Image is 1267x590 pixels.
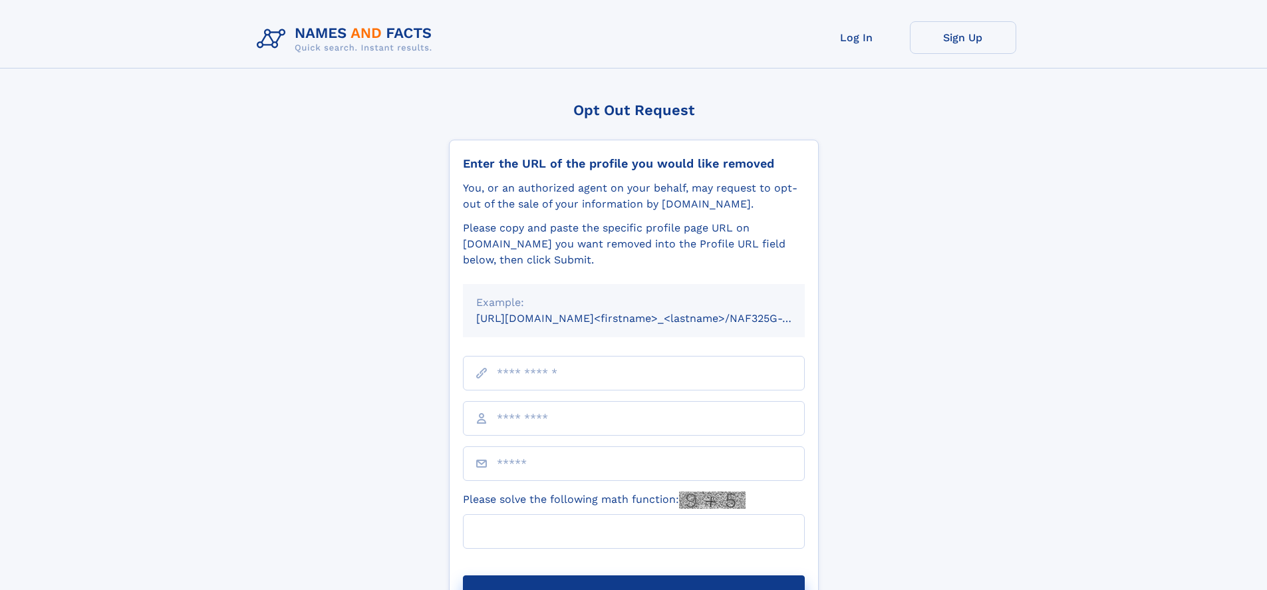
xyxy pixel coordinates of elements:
[251,21,443,57] img: Logo Names and Facts
[463,180,805,212] div: You, or an authorized agent on your behalf, may request to opt-out of the sale of your informatio...
[476,295,791,311] div: Example:
[463,156,805,171] div: Enter the URL of the profile you would like removed
[463,492,746,509] label: Please solve the following math function:
[803,21,910,54] a: Log In
[463,220,805,268] div: Please copy and paste the specific profile page URL on [DOMAIN_NAME] you want removed into the Pr...
[910,21,1016,54] a: Sign Up
[449,102,819,118] div: Opt Out Request
[476,312,830,325] small: [URL][DOMAIN_NAME]<firstname>_<lastname>/NAF325G-xxxxxxxx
